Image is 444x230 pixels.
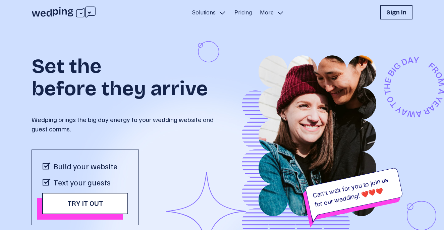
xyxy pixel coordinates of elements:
[192,8,216,16] p: Solutions
[42,193,128,214] button: Try it out
[53,177,111,187] p: Text your guests
[189,5,287,19] nav: Primary Navigation
[260,8,274,16] p: More
[222,55,412,216] img: couple
[234,8,252,16] a: Pricing
[32,46,222,99] h1: Set the before they arrive
[386,8,406,17] h1: Sign In
[305,167,403,216] div: Can't wait for you to join us for our wedding! ❤️️️❤️️️❤️
[189,5,229,19] button: Solutions
[53,161,117,171] p: Build your website
[32,115,222,133] p: Wedping brings the big day energy to your wedding website and guest comms.
[380,5,412,19] button: Sign In
[67,199,103,208] span: Try it out
[257,5,287,19] button: More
